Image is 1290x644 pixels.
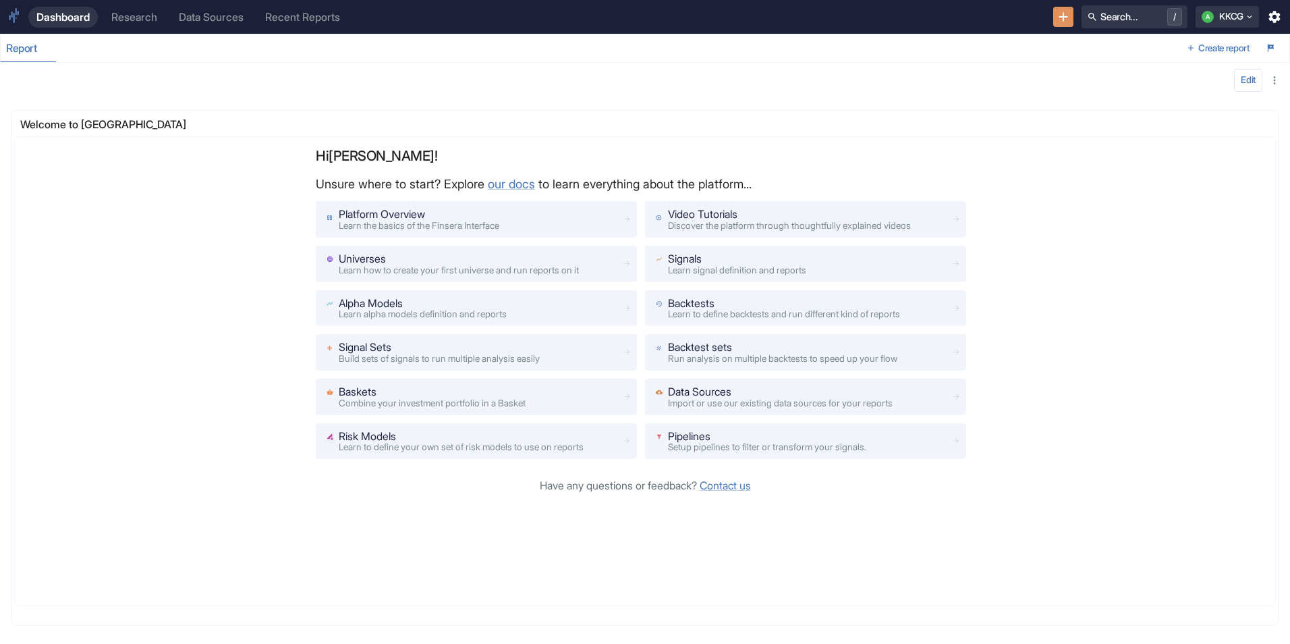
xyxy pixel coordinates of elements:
[339,340,540,356] p: Signal Sets
[339,220,499,231] span: Learn the basics of the Finsera Interface
[645,379,966,415] a: Data SourcesImport or use our existing data sources for your reports
[668,251,806,267] p: Signals
[316,423,637,460] a: Risk ModelsLearn to define your own set of risk models to use on reports
[316,478,974,494] p: Have any questions or feedback?
[1196,6,1259,28] button: AKKCG
[316,379,637,415] a: BasketsCombine your investment portfolio in a Basket
[339,384,526,400] p: Baskets
[1053,7,1074,28] button: New Resource
[316,175,974,193] p: Unsure where to start? Explore to learn everything about the platform...
[339,441,584,452] span: Learn to define your own set of risk models to use on reports
[488,177,535,191] a: our docs
[339,398,526,408] span: Combine your investment portfolio in a Basket
[668,384,893,400] p: Data Sources
[668,353,897,364] span: Run analysis on multiple backtests to speed up your flow
[1181,38,1256,59] button: Create report
[1202,11,1214,23] div: A
[645,201,966,238] a: Video TutorialsDiscover the platform through thoughtfully explained videos
[339,308,507,319] span: Learn alpha models definition and reports
[339,251,579,267] p: Universes
[316,334,637,371] a: Signal SetsBuild sets of signals to run multiple analysis easily
[645,334,966,371] a: Backtest setsRun analysis on multiple backtests to speed up your flow
[1,34,1181,62] div: dashboard tabs
[1261,38,1281,59] button: Launch Tour
[257,7,348,28] a: Recent Reports
[668,441,866,452] span: Setup pipelines to filter or transform your signals.
[668,429,866,445] p: Pipelines
[316,290,637,327] a: Alpha ModelsLearn alpha models definition and reports
[339,296,507,312] p: Alpha Models
[668,308,900,319] span: Learn to define backtests and run different kind of reports
[6,42,49,55] div: Report
[36,11,90,24] div: Dashboard
[316,201,637,238] a: Platform OverviewLearn the basics of the Finsera Interface
[1082,5,1187,28] button: Search.../
[111,11,157,24] div: Research
[28,7,98,28] a: Dashboard
[171,7,252,28] a: Data Sources
[339,353,540,364] span: Build sets of signals to run multiple analysis easily
[339,265,579,275] span: Learn how to create your first universe and run reports on it
[645,290,966,327] a: BacktestsLearn to define backtests and run different kind of reports
[179,11,244,24] div: Data Sources
[645,423,966,460] a: PipelinesSetup pipelines to filter or transform your signals.
[339,207,499,223] p: Platform Overview
[1234,69,1262,92] button: config
[668,340,897,356] p: Backtest sets
[316,148,974,164] p: Hi [PERSON_NAME] !
[265,11,340,24] div: Recent Reports
[645,246,966,282] a: SignalsLearn signal definition and reports
[668,265,806,275] span: Learn signal definition and reports
[20,117,207,133] p: Welcome to [GEOGRAPHIC_DATA]
[103,7,165,28] a: Research
[700,479,751,492] a: Contact us
[668,207,911,223] p: Video Tutorials
[316,246,637,282] a: UniversesLearn how to create your first universe and run reports on it
[668,398,893,408] span: Import or use our existing data sources for your reports
[339,429,584,445] p: Risk Models
[668,296,900,312] p: Backtests
[668,220,911,231] span: Discover the platform through thoughtfully explained videos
